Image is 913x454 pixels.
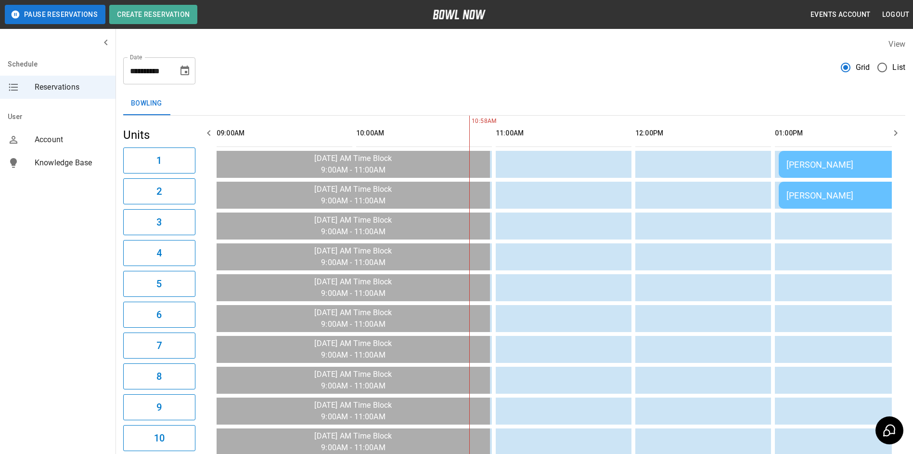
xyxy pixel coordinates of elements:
h5: Units [123,127,195,143]
img: logo [433,10,486,19]
span: List [892,62,905,73]
button: 7 [123,333,195,359]
button: 5 [123,271,195,297]
button: Bowling [123,92,170,115]
button: Logout [878,6,913,24]
button: Choose date, selected date is Sep 21, 2025 [175,61,194,80]
button: Pause Reservations [5,5,105,24]
span: Account [35,134,108,146]
h6: 6 [156,307,162,322]
h6: 1 [156,153,162,168]
h6: 5 [156,276,162,292]
h6: 10 [154,430,165,446]
h6: 9 [156,400,162,415]
span: 10:58AM [469,117,472,126]
button: 9 [123,394,195,420]
h6: 7 [156,338,162,353]
th: 10:00AM [356,120,492,147]
th: 09:00AM [217,120,352,147]
label: View [888,40,905,49]
button: 1 [123,147,195,174]
th: 12:00PM [635,120,771,147]
h6: 4 [156,245,162,261]
span: Grid [856,62,870,73]
h6: 3 [156,214,162,230]
button: 2 [123,178,195,204]
div: inventory tabs [123,92,905,115]
h6: 8 [156,369,162,384]
button: 8 [123,363,195,389]
button: Events Account [807,6,874,24]
button: Create Reservation [109,5,197,24]
button: 3 [123,209,195,235]
h6: 2 [156,184,162,199]
span: Reservations [35,81,108,93]
button: 4 [123,240,195,266]
span: Knowledge Base [35,157,108,169]
button: 10 [123,425,195,451]
button: 6 [123,302,195,328]
th: 11:00AM [496,120,631,147]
